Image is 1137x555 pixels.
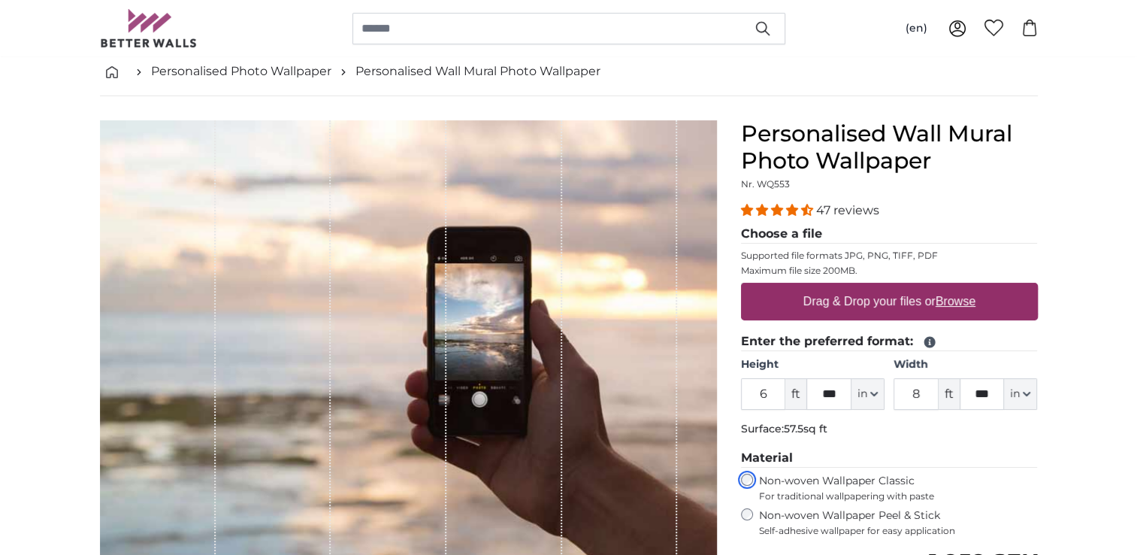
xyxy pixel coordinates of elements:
[151,62,331,80] a: Personalised Photo Wallpaper
[894,357,1037,372] label: Width
[741,357,885,372] label: Height
[759,474,1038,502] label: Non-woven Wallpaper Classic
[894,15,939,42] button: (en)
[1004,378,1037,410] button: in
[741,203,816,217] span: 4.38 stars
[759,508,1038,537] label: Non-woven Wallpaper Peel & Stick
[741,225,1038,244] legend: Choose a file
[784,422,827,435] span: 57.5sq ft
[936,295,975,308] u: Browse
[100,9,198,47] img: Betterwalls
[741,250,1038,262] p: Supported file formats JPG, PNG, TIFF, PDF
[741,332,1038,351] legend: Enter the preferred format:
[857,387,867,402] span: in
[100,47,1038,96] nav: breadcrumbs
[741,120,1038,174] h1: Personalised Wall Mural Photo Wallpaper
[816,203,879,217] span: 47 reviews
[759,490,1038,502] span: For traditional wallpapering with paste
[741,178,790,190] span: Nr. WQ553
[939,378,960,410] span: ft
[759,525,1038,537] span: Self-adhesive wallpaper for easy application
[785,378,806,410] span: ft
[355,62,600,80] a: Personalised Wall Mural Photo Wallpaper
[851,378,885,410] button: in
[741,449,1038,468] legend: Material
[1010,387,1020,402] span: in
[741,422,1038,437] p: Surface:
[741,265,1038,277] p: Maximum file size 200MB.
[797,287,981,317] label: Drag & Drop your files or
